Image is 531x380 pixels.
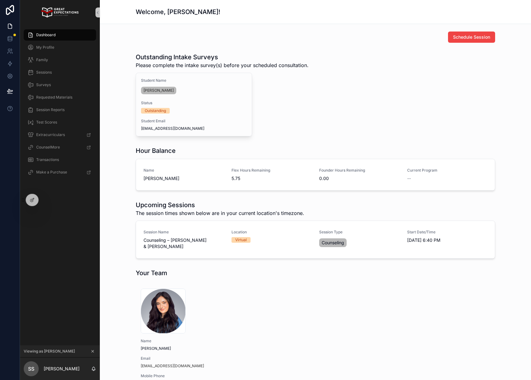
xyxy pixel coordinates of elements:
[141,339,251,343] span: Name
[141,373,251,378] span: Mobile Phone
[136,269,167,277] h1: Your Team
[36,82,51,87] span: Surveys
[36,120,57,125] span: Test Scores
[24,79,96,90] a: Surveys
[24,29,96,41] a: Dashboard
[36,170,67,175] span: Make a Purchase
[145,108,166,114] div: Outstanding
[24,154,96,165] a: Transactions
[319,168,400,173] span: Founder Hours Remaining
[322,240,344,246] span: Counseling
[24,92,96,103] a: Requested Materials
[24,167,96,178] a: Make a Purchase
[36,145,60,150] span: CounselMore
[24,349,75,354] span: Viewing as [PERSON_NAME]
[36,157,59,162] span: Transactions
[231,175,312,182] span: 5.75
[144,168,224,173] span: Name
[141,87,176,94] a: [PERSON_NAME]
[24,104,96,115] a: Session Reports
[144,237,224,250] span: Counseling – [PERSON_NAME] & [PERSON_NAME]
[144,88,174,93] span: [PERSON_NAME]
[24,67,96,78] a: Sessions
[136,61,309,69] span: Please complete the intake survey(s) before your scheduled consultation.
[144,230,224,235] span: Session Name
[141,126,247,131] span: [EMAIL_ADDRESS][DOMAIN_NAME]
[36,95,72,100] span: Requested Materials
[36,107,65,112] span: Session Reports
[319,230,400,235] span: Session Type
[141,100,247,105] span: Status
[36,70,52,75] span: Sessions
[24,54,96,66] a: Family
[453,34,490,40] span: Schedule Session
[44,366,80,372] p: [PERSON_NAME]
[407,230,488,235] span: Start Date/Time
[141,119,247,124] span: Student Email
[36,32,56,37] span: Dashboard
[235,237,247,243] div: Virtual
[24,142,96,153] a: CounselMore
[24,129,96,140] a: Extracurriculars
[141,78,247,83] span: Student Name
[231,230,312,235] span: Location
[36,132,65,137] span: Extracurriculars
[141,346,251,351] span: [PERSON_NAME]
[407,168,488,173] span: Current Program
[407,175,411,182] span: --
[28,365,34,373] span: SS
[136,201,304,209] h1: Upcoming Sessions
[407,237,488,243] span: [DATE] 6:40 PM
[136,53,309,61] h1: Outstanding Intake Surveys
[41,7,78,17] img: App logo
[136,146,176,155] h1: Hour Balance
[448,32,495,43] button: Schedule Session
[144,175,224,182] span: [PERSON_NAME]
[24,42,96,53] a: My Profile
[136,209,304,217] span: The session times shown below are in your current location's timezone.
[136,7,220,16] h1: Welcome, [PERSON_NAME]!
[24,117,96,128] a: Test Scores
[20,25,100,186] div: scrollable content
[36,45,54,50] span: My Profile
[319,175,400,182] span: 0.00
[231,168,312,173] span: Flex Hours Remaining
[36,57,48,62] span: Family
[141,363,204,368] a: [EMAIL_ADDRESS][DOMAIN_NAME]
[141,356,251,361] span: Email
